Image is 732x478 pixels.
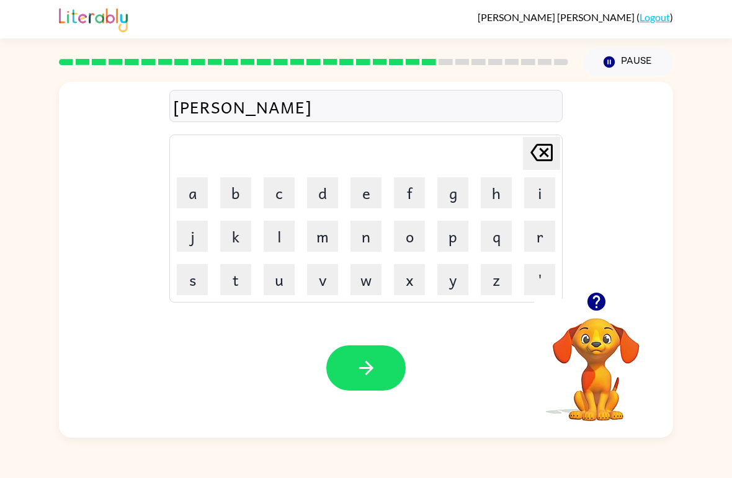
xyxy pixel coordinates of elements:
[350,177,382,208] button: e
[264,177,295,208] button: c
[59,5,128,32] img: Literably
[350,221,382,252] button: n
[394,177,425,208] button: f
[583,48,673,76] button: Pause
[394,221,425,252] button: o
[177,221,208,252] button: j
[173,94,559,120] div: [PERSON_NAME]
[307,177,338,208] button: d
[640,11,670,23] a: Logout
[437,264,468,295] button: y
[437,221,468,252] button: p
[524,264,555,295] button: '
[220,264,251,295] button: t
[350,264,382,295] button: w
[478,11,636,23] span: [PERSON_NAME] [PERSON_NAME]
[394,264,425,295] button: x
[437,177,468,208] button: g
[307,221,338,252] button: m
[307,264,338,295] button: v
[524,221,555,252] button: r
[177,177,208,208] button: a
[264,264,295,295] button: u
[478,11,673,23] div: ( )
[524,177,555,208] button: i
[481,221,512,252] button: q
[264,221,295,252] button: l
[220,221,251,252] button: k
[534,299,658,423] video: Your browser must support playing .mp4 files to use Literably. Please try using another browser.
[220,177,251,208] button: b
[177,264,208,295] button: s
[481,264,512,295] button: z
[481,177,512,208] button: h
